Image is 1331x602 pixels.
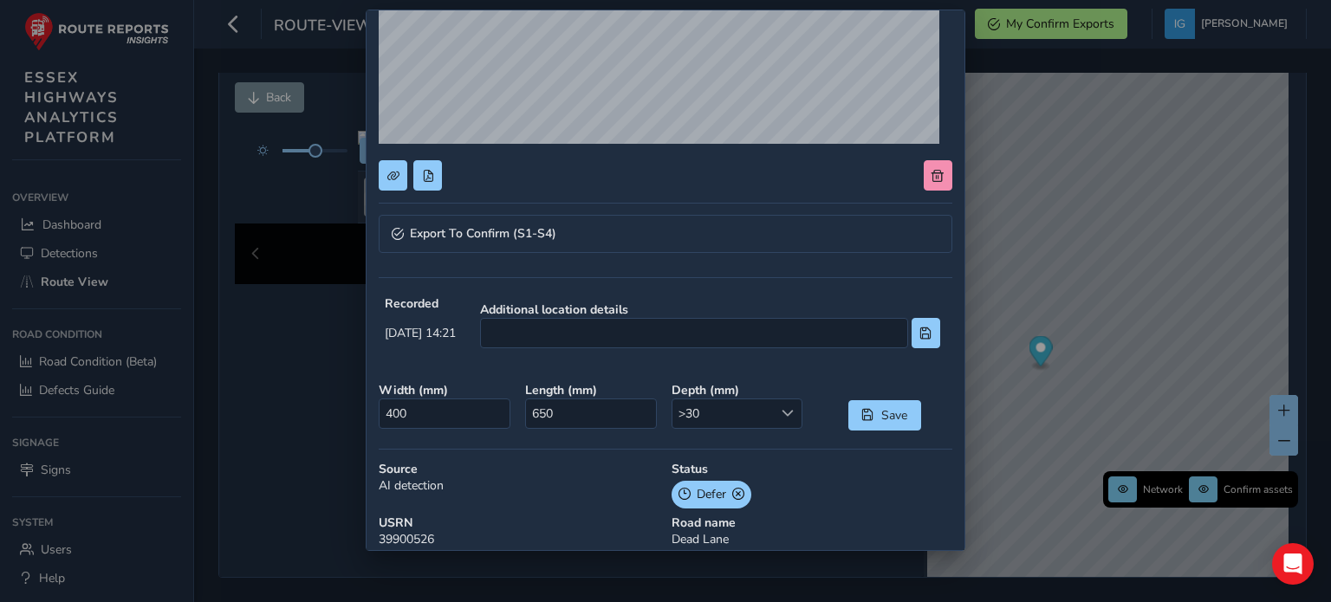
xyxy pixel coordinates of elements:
[385,295,456,312] strong: Recorded
[379,515,659,531] strong: USRN
[672,515,952,531] strong: Road name
[379,461,659,477] strong: Source
[525,382,659,398] strong: Length ( mm )
[373,508,665,553] div: 39900526
[385,325,456,341] span: [DATE] 14:21
[480,301,939,318] strong: Additional location details
[379,215,951,253] a: Expand
[672,399,773,428] span: >30
[379,382,513,398] strong: Width ( mm )
[665,508,958,553] div: Dead Lane
[672,382,806,398] strong: Depth ( mm )
[697,485,726,503] span: Defer
[848,400,921,430] button: Save
[373,455,665,515] div: AI detection
[1272,543,1314,585] div: Open Intercom Messenger
[410,228,556,240] span: Export To Confirm (S1-S4)
[880,407,908,424] span: Save
[672,461,952,477] strong: Status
